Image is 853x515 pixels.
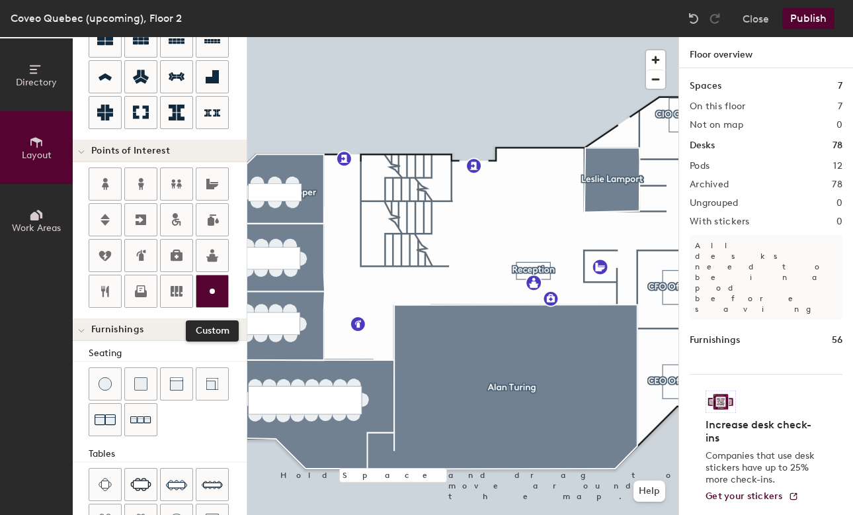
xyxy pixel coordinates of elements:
[16,77,57,88] span: Directory
[160,468,193,501] button: Eight seat table
[196,275,229,308] button: Custom
[706,450,819,486] p: Companies that use desk stickers have up to 25% more check-ins.
[124,468,157,501] button: Six seat table
[22,150,52,161] span: Layout
[99,377,112,391] img: Stool
[690,138,715,153] h1: Desks
[706,391,736,413] img: Sticker logo
[166,474,187,495] img: Eight seat table
[836,120,842,130] h2: 0
[89,447,247,461] div: Tables
[134,377,147,391] img: Cushion
[690,235,842,320] p: All desks need to be in a pod before saving
[12,222,61,234] span: Work Areas
[89,367,122,400] button: Stool
[690,216,750,227] h2: With stickers
[202,474,223,495] img: Ten seat table
[706,418,819,445] h4: Increase desk check-ins
[196,468,229,501] button: Ten seat table
[838,101,842,112] h2: 7
[833,138,842,153] h1: 78
[91,146,170,156] span: Points of Interest
[838,79,842,93] h1: 7
[95,409,116,430] img: Couch (x2)
[679,37,853,68] h1: Floor overview
[690,101,746,112] h2: On this floor
[196,367,229,400] button: Couch (corner)
[160,367,193,400] button: Couch (middle)
[89,403,122,436] button: Couch (x2)
[832,179,842,190] h2: 78
[130,478,151,491] img: Six seat table
[708,12,721,25] img: Redo
[836,198,842,209] h2: 0
[206,377,219,391] img: Couch (corner)
[782,8,834,29] button: Publish
[124,403,157,436] button: Couch (x3)
[690,120,743,130] h2: Not on map
[124,367,157,400] button: Cushion
[690,333,740,348] h1: Furnishings
[687,12,700,25] img: Undo
[11,10,182,26] div: Coveo Quebec (upcoming), Floor 2
[89,468,122,501] button: Four seat table
[706,491,799,502] a: Get your stickers
[690,161,710,171] h2: Pods
[89,346,247,361] div: Seating
[690,179,729,190] h2: Archived
[706,491,783,502] span: Get your stickers
[170,377,183,391] img: Couch (middle)
[99,478,112,491] img: Four seat table
[633,481,665,502] button: Help
[832,333,842,348] h1: 56
[91,324,143,335] span: Furnishings
[690,198,739,209] h2: Ungrouped
[130,410,151,430] img: Couch (x3)
[836,216,842,227] h2: 0
[743,8,769,29] button: Close
[690,79,721,93] h1: Spaces
[833,161,842,171] h2: 12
